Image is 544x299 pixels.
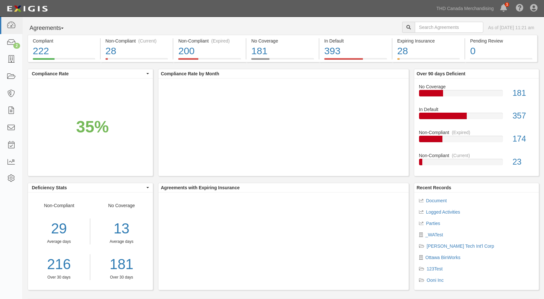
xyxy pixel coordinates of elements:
[516,5,524,12] i: Help Center - Complianz
[178,38,241,44] div: Non-Compliant (Expired)
[397,44,460,58] div: 28
[95,239,148,244] div: Average days
[246,58,319,63] a: No Coverage181
[105,38,168,44] div: Non-Compliant (Current)
[427,278,444,283] a: Ooni Inc
[173,58,246,63] a: Non-Compliant(Expired)200
[32,184,145,191] span: Deficiency Stats
[488,24,534,31] div: As of [DATE] 11:21 am
[28,275,90,280] div: Over 30 days
[28,218,90,239] div: 29
[417,71,465,76] b: Over 90 days Deficient
[13,43,20,49] div: 2
[28,202,90,280] div: Non-Compliant
[508,156,539,168] div: 23
[508,87,539,99] div: 181
[426,232,443,237] a: _WATest
[90,202,153,280] div: No Coverage
[397,38,460,44] div: Expiring Insurance
[28,183,153,192] button: Deficiency Stats
[419,129,534,152] a: Non-Compliant(Expired)174
[419,106,534,129] a: In Default357
[28,22,76,35] button: Agreements
[105,44,168,58] div: 28
[414,152,539,159] div: Non-Compliant
[452,129,470,136] div: (Expired)
[101,58,173,63] a: Non-Compliant(Current)28
[161,185,240,190] b: Agreements with Expiring Insurance
[419,152,534,170] a: Non-Compliant(Current)23
[426,209,460,215] a: Logged Activities
[28,254,90,275] a: 216
[470,38,532,44] div: Pending Review
[319,58,392,63] a: In Default393
[178,44,241,58] div: 200
[251,44,314,58] div: 181
[5,3,50,15] img: logo-5460c22ac91f19d4615b14bd174203de0afe785f0fc80cf4dbbc73dc1793850b.png
[427,266,443,271] a: 123Test
[470,44,532,58] div: 0
[32,70,145,77] span: Compliance Rate
[452,152,470,159] div: (Current)
[33,38,95,44] div: Compliant
[414,106,539,113] div: In Default
[95,218,148,239] div: 13
[95,254,148,275] a: 181
[426,198,447,203] a: Document
[28,69,153,78] button: Compliance Rate
[95,275,148,280] div: Over 30 days
[427,243,494,249] a: [PERSON_NAME] Tech Int'l Corp
[161,71,219,76] b: Compliance Rate by Month
[28,58,100,63] a: Compliant222
[508,133,539,145] div: 174
[76,115,109,139] div: 35%
[211,38,230,44] div: (Expired)
[28,239,90,244] div: Average days
[251,38,314,44] div: No Coverage
[414,129,539,136] div: Non-Compliant
[419,83,534,106] a: No Coverage181
[324,44,387,58] div: 393
[415,22,483,33] input: Search Agreements
[392,58,465,63] a: Expiring Insurance28
[508,110,539,122] div: 357
[414,83,539,90] div: No Coverage
[465,58,538,63] a: Pending Review0
[324,38,387,44] div: In Default
[433,2,497,15] a: THD Canada Merchandising
[33,44,95,58] div: 222
[138,38,156,44] div: (Current)
[426,255,461,260] a: Ottawa BinWorks
[417,185,451,190] b: Recent Records
[426,221,440,226] a: Parties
